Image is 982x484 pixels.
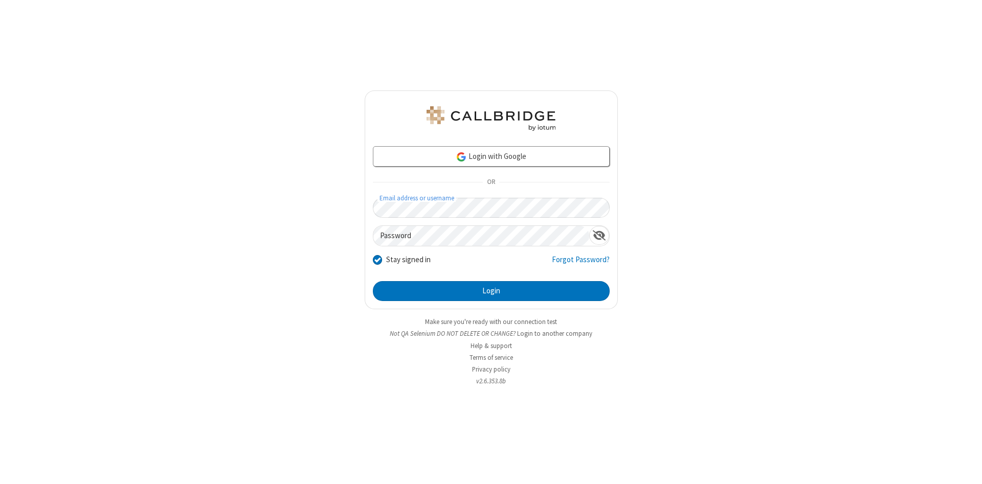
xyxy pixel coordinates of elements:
li: Not QA Selenium DO NOT DELETE OR CHANGE? [365,329,618,338]
a: Forgot Password? [552,254,610,273]
a: Terms of service [470,353,513,362]
img: google-icon.png [456,151,467,163]
input: Password [373,226,589,246]
a: Help & support [471,341,512,350]
a: Privacy policy [472,365,510,374]
button: Login [373,281,610,302]
div: Show password [589,226,609,245]
a: Login with Google [373,146,610,167]
img: QA Selenium DO NOT DELETE OR CHANGE [425,106,557,131]
label: Stay signed in [386,254,431,266]
button: Login to another company [517,329,592,338]
span: OR [483,175,499,190]
input: Email address or username [373,198,610,218]
li: v2.6.353.8b [365,376,618,386]
a: Make sure you're ready with our connection test [425,317,557,326]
